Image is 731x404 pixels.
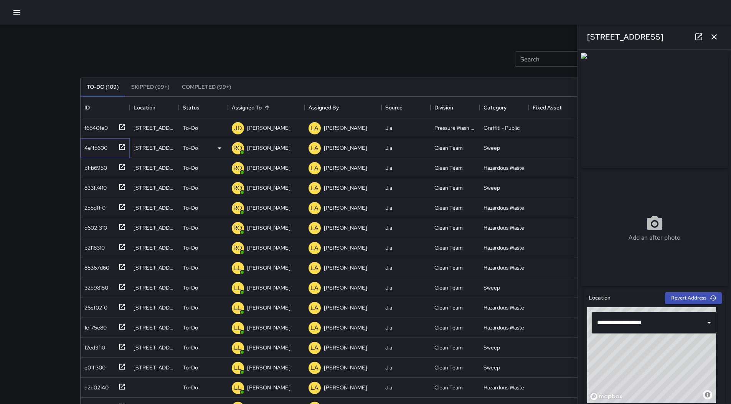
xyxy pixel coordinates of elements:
[324,364,367,371] p: [PERSON_NAME]
[134,204,175,212] div: 601 Mcallister Street
[232,97,262,118] div: Assigned To
[483,184,500,192] div: Sweep
[84,97,90,118] div: ID
[324,184,367,192] p: [PERSON_NAME]
[385,184,392,192] div: Jia
[81,181,107,192] div: 833f7410
[324,244,367,252] p: [PERSON_NAME]
[434,364,463,371] div: Clean Team
[233,243,242,253] p: RO
[309,97,339,118] div: Assigned By
[324,164,367,172] p: [PERSON_NAME]
[385,324,392,331] div: Jia
[234,383,242,392] p: LL
[310,184,318,193] p: LA
[183,144,198,152] p: To-Do
[134,144,175,152] div: 630 Gough Street
[385,304,392,311] div: Jia
[247,304,290,311] p: [PERSON_NAME]
[247,224,290,232] p: [PERSON_NAME]
[81,161,107,172] div: b1fb6980
[183,364,198,371] p: To-Do
[247,324,290,331] p: [PERSON_NAME]
[233,224,242,233] p: RO
[434,264,463,272] div: Clean Team
[483,284,500,291] div: Sweep
[324,324,367,331] p: [PERSON_NAME]
[324,384,367,391] p: [PERSON_NAME]
[434,184,463,192] div: Clean Team
[247,164,290,172] p: [PERSON_NAME]
[324,144,367,152] p: [PERSON_NAME]
[483,224,524,232] div: Hazardous Waste
[381,97,431,118] div: Source
[81,78,125,96] button: To-Do (109)
[483,164,524,172] div: Hazardous Waste
[234,124,242,133] p: JD
[434,124,476,132] div: Pressure Washing
[385,144,392,152] div: Jia
[247,384,290,391] p: [PERSON_NAME]
[81,261,109,272] div: 85367d60
[81,361,106,371] div: e0111300
[483,304,524,311] div: Hazardous Waste
[81,301,107,311] div: 26ef02f0
[247,284,290,291] p: [PERSON_NAME]
[529,97,578,118] div: Fixed Asset
[324,224,367,232] p: [PERSON_NAME]
[434,244,463,252] div: Clean Team
[247,344,290,351] p: [PERSON_NAME]
[130,97,179,118] div: Location
[434,204,463,212] div: Clean Team
[183,384,198,391] p: To-Do
[247,124,290,132] p: [PERSON_NAME]
[434,144,463,152] div: Clean Team
[385,344,392,351] div: Jia
[134,124,175,132] div: 114 Larkin Street
[247,244,290,252] p: [PERSON_NAME]
[234,323,242,333] p: LL
[310,243,318,253] p: LA
[385,97,403,118] div: Source
[385,244,392,252] div: Jia
[81,221,107,232] div: d602f310
[385,124,392,132] div: Jia
[385,384,392,391] div: Jia
[134,324,175,331] div: 165 Grove Street
[134,97,155,118] div: Location
[183,124,198,132] p: To-Do
[431,97,480,118] div: Division
[134,364,175,371] div: 234 Van Ness Avenue
[434,224,463,232] div: Clean Team
[310,224,318,233] p: LA
[183,97,200,118] div: Status
[134,164,175,172] div: 380 Fulton Street
[183,224,198,232] p: To-Do
[134,344,175,351] div: 171 Grove Street
[385,364,392,371] div: Jia
[179,97,228,118] div: Status
[533,97,562,118] div: Fixed Asset
[480,97,529,118] div: Category
[310,363,318,373] p: LA
[324,344,367,351] p: [PERSON_NAME]
[183,304,198,311] p: To-Do
[247,184,290,192] p: [PERSON_NAME]
[81,381,109,391] div: d2d02140
[483,344,500,351] div: Sweep
[233,204,242,213] p: RO
[483,324,524,331] div: Hazardous Waste
[125,78,176,96] button: Skipped (99+)
[310,204,318,213] p: LA
[228,97,305,118] div: Assigned To
[483,144,500,152] div: Sweep
[310,144,318,153] p: LA
[483,264,524,272] div: Hazardous Waste
[385,224,392,232] div: Jia
[176,78,238,96] button: Completed (99+)
[234,363,242,373] p: LL
[434,284,463,291] div: Clean Team
[183,324,198,331] p: To-Do
[324,284,367,291] p: [PERSON_NAME]
[262,102,272,113] button: Sort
